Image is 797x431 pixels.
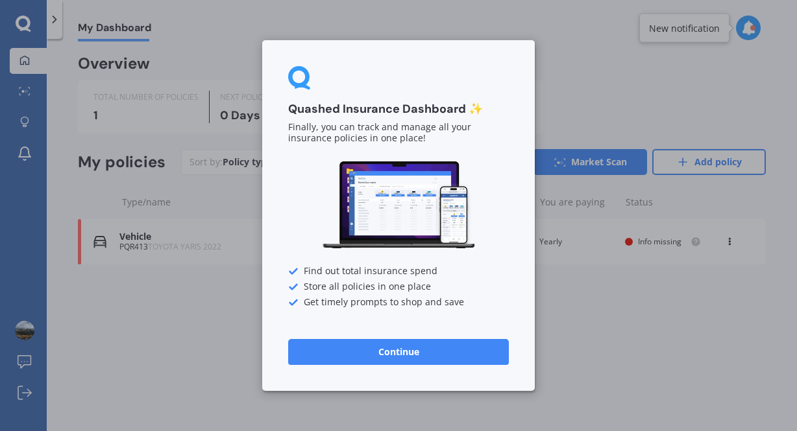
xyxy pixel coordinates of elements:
div: Find out total insurance spend [288,266,509,277]
p: Finally, you can track and manage all your insurance policies in one place! [288,122,509,145]
button: Continue [288,339,509,365]
div: Get timely prompts to shop and save [288,297,509,308]
img: Dashboard [321,159,476,251]
div: Store all policies in one place [288,282,509,292]
h3: Quashed Insurance Dashboard ✨ [288,102,509,117]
